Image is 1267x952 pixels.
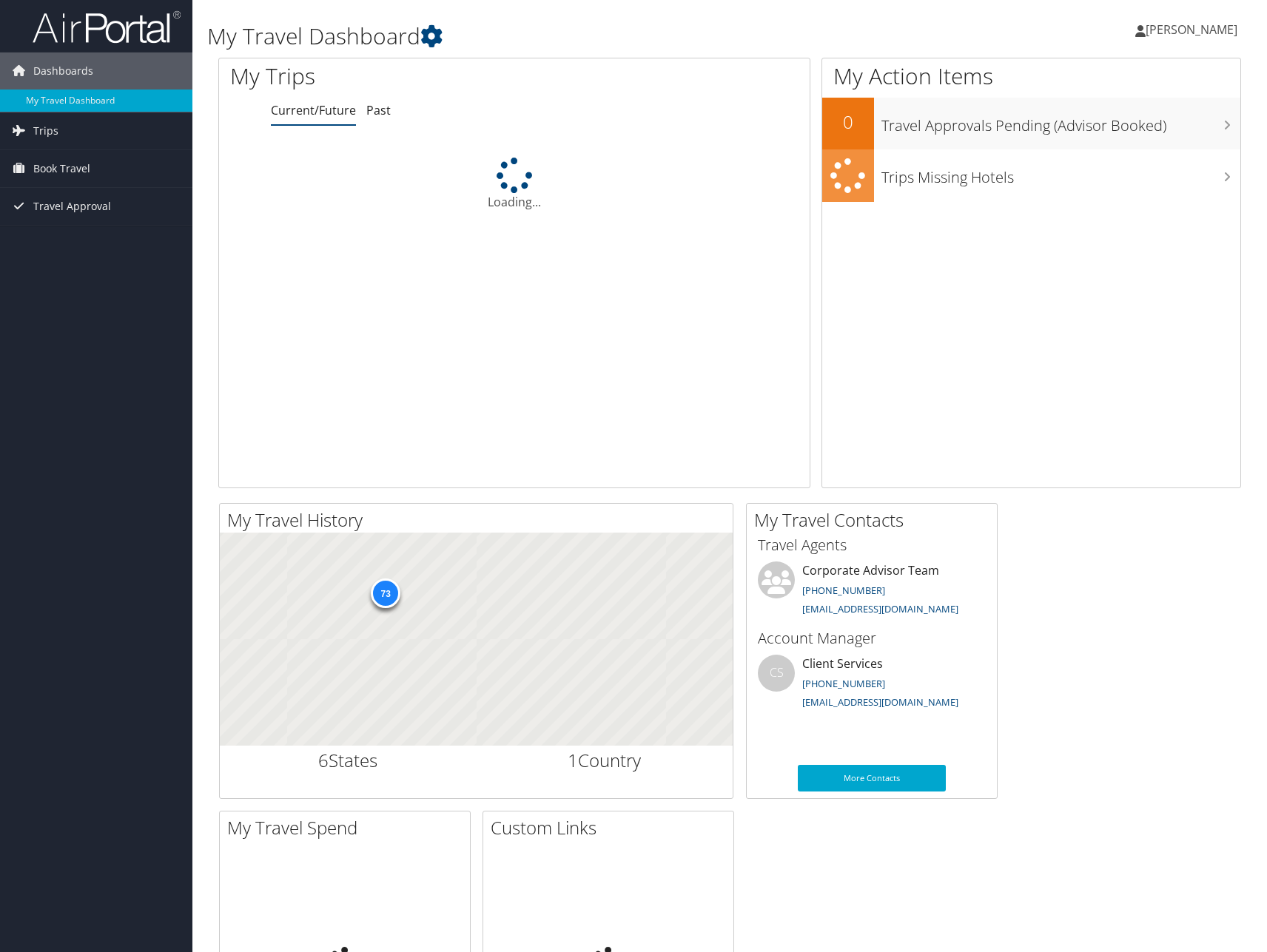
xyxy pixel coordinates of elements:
h2: Custom Links [491,815,733,840]
a: 0Travel Approvals Pending (Advisor Booked) [822,98,1240,149]
span: Book Travel [33,150,90,187]
span: 6 [318,748,329,772]
h3: Account Manager [758,628,986,649]
a: [PERSON_NAME] [1135,7,1252,52]
h2: States [231,748,466,773]
h1: My Action Items [822,61,1240,92]
a: Past [366,102,391,118]
h2: 0 [822,109,874,135]
li: Corporate Advisor Team [750,561,993,622]
a: Trips Missing Hotels [822,149,1240,202]
span: Trips [33,112,58,149]
a: Current/Future [271,102,356,118]
h2: Country [488,748,722,773]
a: [PHONE_NUMBER] [802,584,885,597]
span: Travel Approval [33,188,111,225]
h3: Trips Missing Hotels [881,160,1240,188]
a: [EMAIL_ADDRESS][DOMAIN_NAME] [802,695,958,709]
div: CS [758,655,795,692]
a: [EMAIL_ADDRESS][DOMAIN_NAME] [802,602,958,615]
img: airportal-logo.png [33,10,181,44]
a: [PHONE_NUMBER] [802,677,885,690]
span: [PERSON_NAME] [1146,21,1237,38]
div: Loading... [219,158,810,211]
h2: My Travel Spend [227,815,470,840]
a: More Contacts [798,765,946,791]
h3: Travel Agents [758,535,986,556]
h1: My Trips [230,61,552,92]
span: 1 [568,748,578,772]
h2: My Travel History [227,507,733,533]
div: 73 [371,578,400,608]
h2: My Travel Contacts [754,507,997,533]
h1: My Travel Dashboard [207,21,904,52]
span: Dashboards [33,53,93,90]
li: Client Services [750,655,993,715]
h3: Travel Approvals Pending (Advisor Booked) [881,108,1240,136]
